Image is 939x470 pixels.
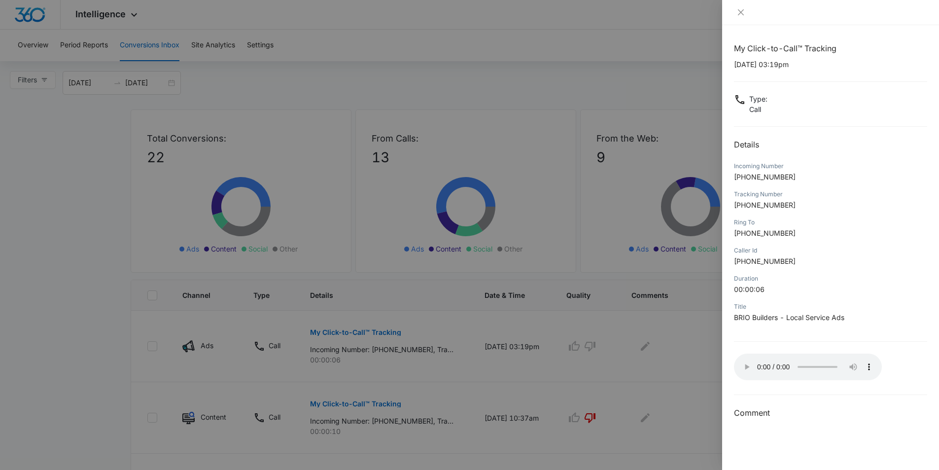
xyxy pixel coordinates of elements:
span: BRIO Builders - Local Service Ads [734,313,844,322]
div: Duration [734,274,927,283]
div: Incoming Number [734,162,927,171]
p: Type : [749,94,767,104]
span: [PHONE_NUMBER] [734,173,796,181]
div: Title [734,302,927,311]
div: Tracking Number [734,190,927,199]
h3: Comment [734,407,927,419]
div: Caller Id [734,246,927,255]
audio: Your browser does not support the audio tag. [734,354,882,380]
span: [PHONE_NUMBER] [734,201,796,209]
p: Call [749,104,767,114]
span: [PHONE_NUMBER] [734,229,796,237]
h1: My Click-to-Call™ Tracking [734,42,927,54]
button: Close [734,8,748,17]
span: [PHONE_NUMBER] [734,257,796,265]
div: Ring To [734,218,927,227]
h2: Details [734,139,927,150]
span: 00:00:06 [734,285,765,293]
span: close [737,8,745,16]
p: [DATE] 03:19pm [734,59,927,70]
